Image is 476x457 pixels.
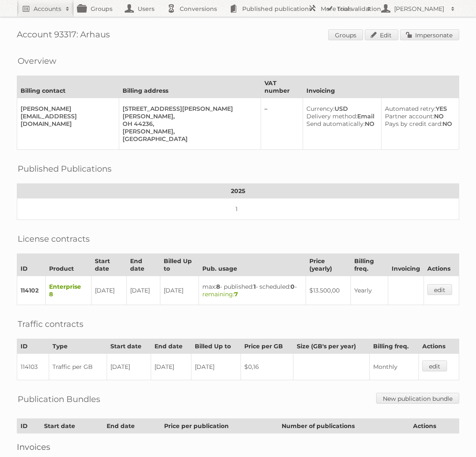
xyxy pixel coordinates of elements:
th: Number of publications [278,419,410,433]
th: Product [46,254,92,276]
th: End date [127,254,160,276]
div: [STREET_ADDRESS][PERSON_NAME][PERSON_NAME], [123,105,254,120]
div: [PERSON_NAME], [123,128,254,135]
td: [DATE] [151,354,191,380]
th: VAT number [261,76,303,98]
h2: Traffic contracts [18,318,84,330]
strong: 0 [290,283,295,290]
td: max: - published: - scheduled: - [199,276,306,305]
h2: More tools [321,5,363,13]
span: Pays by credit card: [385,120,442,128]
div: [PERSON_NAME] [21,105,112,112]
div: [EMAIL_ADDRESS][DOMAIN_NAME] [21,112,112,128]
th: ID [17,419,41,433]
td: [DATE] [107,354,151,380]
div: YES [385,105,452,112]
a: edit [422,360,447,371]
th: Start date [40,419,103,433]
span: Partner account: [385,112,434,120]
div: NO [385,120,452,128]
th: Invoicing [388,254,424,276]
h1: Account 93317: Arhaus [17,29,459,42]
td: $0,16 [241,354,293,380]
th: Start date [107,339,151,354]
div: [GEOGRAPHIC_DATA] [123,135,254,143]
div: NO [306,120,374,128]
th: Actions [418,339,459,354]
th: Billing address [119,76,261,98]
th: Size (GB's per year) [293,339,369,354]
span: Delivery method: [306,112,357,120]
td: Traffic per GB [49,354,107,380]
td: Enterprise 8 [46,276,92,305]
h2: Published Publications [18,162,112,175]
td: [DATE] [191,354,241,380]
h2: Invoices [17,442,459,452]
th: Actions [424,254,459,276]
th: Type [49,339,107,354]
th: Start date [92,254,127,276]
div: Email [306,112,374,120]
span: remaining: [202,290,238,298]
th: Billed Up to [160,254,199,276]
div: USD [306,105,374,112]
th: Billing freq. [369,339,418,354]
a: Groups [328,29,363,40]
th: End date [103,419,161,433]
th: ID [17,254,46,276]
h2: [PERSON_NAME] [392,5,447,13]
th: Invoicing [303,76,459,98]
td: Yearly [350,276,388,305]
td: Monthly [369,354,418,380]
h2: Accounts [34,5,61,13]
div: NO [385,112,452,120]
td: 114103 [17,354,49,380]
td: $13.500,00 [306,276,351,305]
h2: Overview [18,55,56,67]
strong: 1 [254,283,256,290]
div: OH 44236, [123,120,254,128]
strong: 7 [234,290,238,298]
td: – [261,98,303,150]
h2: Publication Bundles [18,393,100,405]
span: Automated retry: [385,105,436,112]
a: edit [427,284,452,295]
th: End date [151,339,191,354]
a: Edit [365,29,398,40]
th: ID [17,339,49,354]
span: Send automatically: [306,120,365,128]
a: New publication bundle [376,393,459,404]
strong: 8 [216,283,220,290]
th: Pub. usage [199,254,306,276]
th: Price per publication [161,419,278,433]
th: Actions [410,419,459,433]
td: 114102 [17,276,46,305]
h2: License contracts [18,232,90,245]
th: Price (yearly) [306,254,351,276]
td: [DATE] [160,276,199,305]
th: Billing contact [17,76,119,98]
td: [DATE] [127,276,160,305]
td: [DATE] [92,276,127,305]
th: Billing freq. [350,254,388,276]
span: Currency: [306,105,335,112]
th: 2025 [17,184,459,198]
a: Impersonate [400,29,459,40]
td: 1 [17,198,459,220]
th: Price per GB [241,339,293,354]
th: Billed Up to [191,339,241,354]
